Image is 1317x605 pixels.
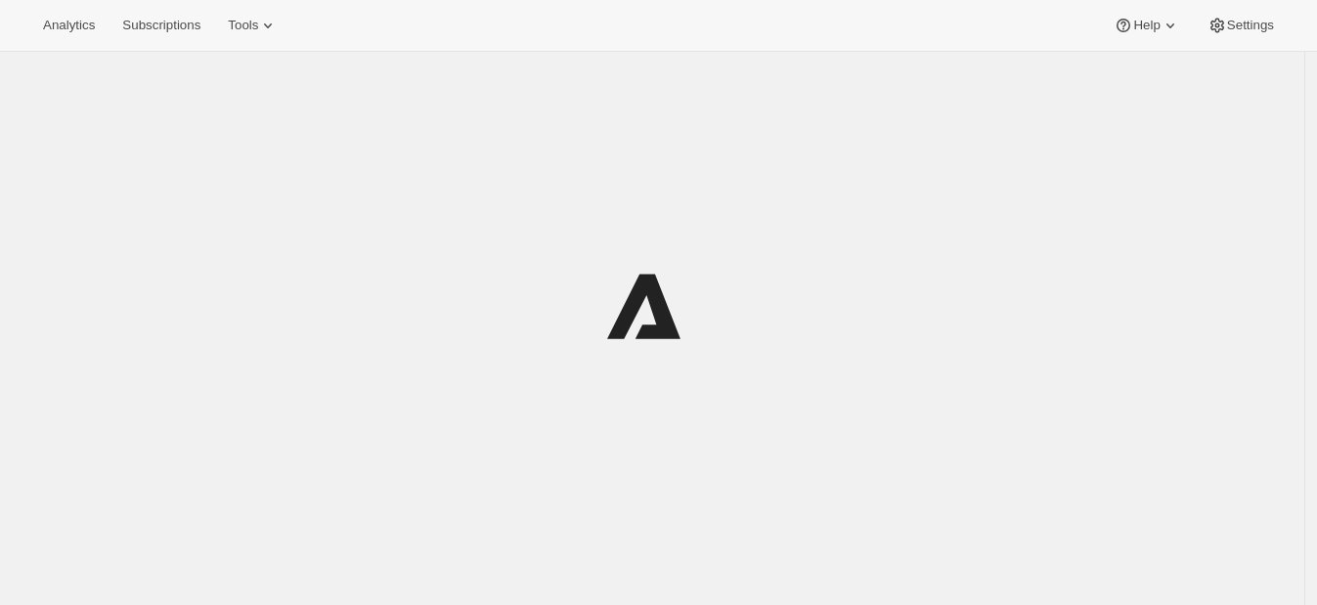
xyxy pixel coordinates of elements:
[122,18,200,33] span: Subscriptions
[1102,12,1191,39] button: Help
[228,18,258,33] span: Tools
[216,12,289,39] button: Tools
[1196,12,1286,39] button: Settings
[110,12,212,39] button: Subscriptions
[1227,18,1274,33] span: Settings
[1133,18,1160,33] span: Help
[43,18,95,33] span: Analytics
[31,12,107,39] button: Analytics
